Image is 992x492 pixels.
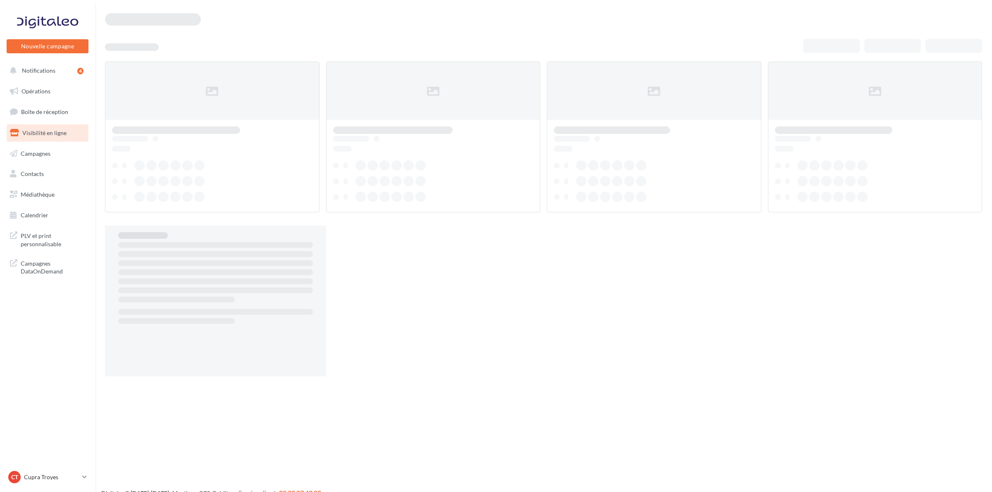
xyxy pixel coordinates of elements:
[77,68,83,74] div: 4
[7,39,88,53] button: Nouvelle campagne
[21,108,68,115] span: Boîte de réception
[5,186,90,203] a: Médiathèque
[21,150,50,157] span: Campagnes
[5,254,90,279] a: Campagnes DataOnDemand
[21,170,44,177] span: Contacts
[24,473,79,481] p: Cupra Troyes
[5,62,87,79] button: Notifications 4
[22,67,55,74] span: Notifications
[21,230,85,248] span: PLV et print personnalisable
[21,88,50,95] span: Opérations
[21,212,48,219] span: Calendrier
[5,103,90,121] a: Boîte de réception
[5,207,90,224] a: Calendrier
[5,165,90,183] a: Contacts
[21,258,85,276] span: Campagnes DataOnDemand
[5,227,90,251] a: PLV et print personnalisable
[22,129,67,136] span: Visibilité en ligne
[5,145,90,162] a: Campagnes
[21,191,55,198] span: Médiathèque
[5,124,90,142] a: Visibilité en ligne
[7,469,88,485] a: CT Cupra Troyes
[5,83,90,100] a: Opérations
[11,473,18,481] span: CT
